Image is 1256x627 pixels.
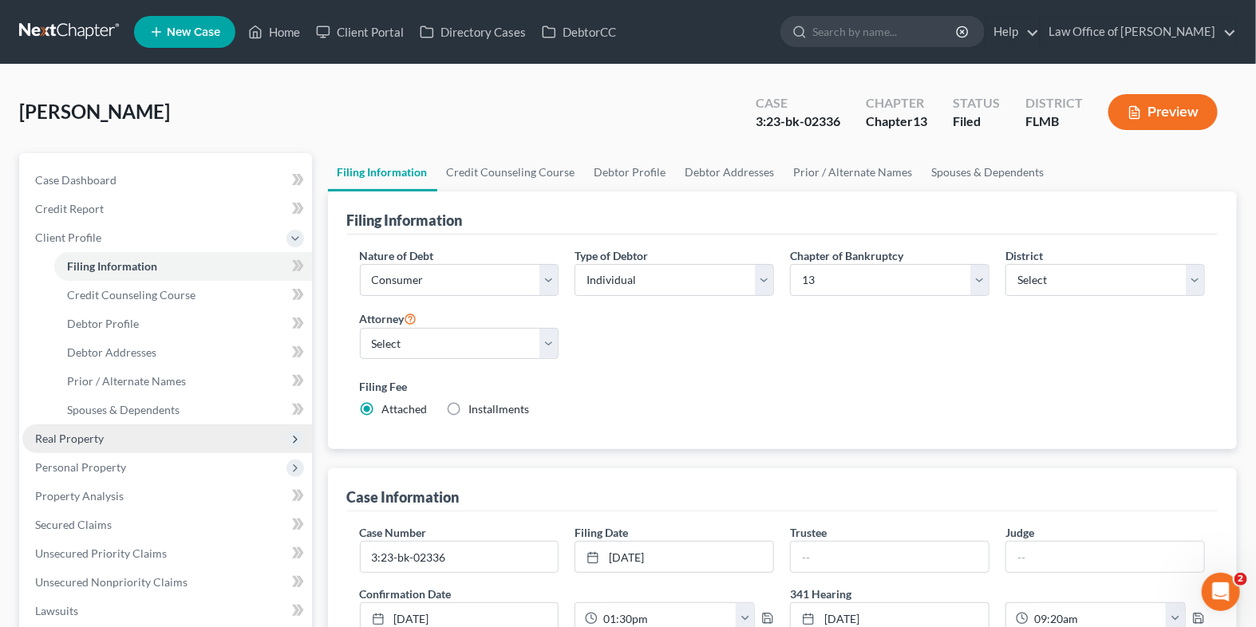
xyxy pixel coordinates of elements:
label: Judge [1005,524,1034,541]
label: Type of Debtor [575,247,648,264]
span: 13 [913,113,927,128]
input: Search by name... [812,17,958,46]
div: Case Information [347,487,460,507]
a: Lawsuits [22,597,312,625]
a: Debtor Addresses [54,338,312,367]
a: Debtor Profile [54,310,312,338]
a: Client Portal [308,18,412,46]
span: Installments [469,402,530,416]
a: Credit Counseling Course [54,281,312,310]
a: Prior / Alternate Names [784,153,922,191]
a: Debtor Profile [585,153,676,191]
label: Confirmation Date [352,586,783,602]
span: Client Profile [35,231,101,244]
span: Unsecured Priority Claims [35,546,167,560]
span: Credit Report [35,202,104,215]
span: Debtor Profile [67,317,139,330]
div: District [1025,94,1083,112]
label: Trustee [790,524,827,541]
div: Filing Information [347,211,463,230]
span: Spouses & Dependents [67,403,180,416]
a: Secured Claims [22,511,312,539]
span: Case Dashboard [35,173,117,187]
a: Law Office of [PERSON_NAME] [1041,18,1236,46]
a: Help [985,18,1039,46]
label: District [1005,247,1043,264]
label: Filing Fee [360,378,1206,395]
div: 3:23-bk-02336 [756,112,840,131]
span: Secured Claims [35,518,112,531]
div: Chapter [866,112,927,131]
input: Enter case number... [361,542,559,572]
div: Case [756,94,840,112]
input: -- [1006,542,1204,572]
span: 2 [1234,573,1247,586]
input: -- [791,542,989,572]
div: FLMB [1025,112,1083,131]
a: Unsecured Nonpriority Claims [22,568,312,597]
label: 341 Hearing [782,586,1213,602]
a: Credit Counseling Course [437,153,585,191]
label: Chapter of Bankruptcy [790,247,903,264]
a: Spouses & Dependents [54,396,312,424]
div: Status [953,94,1000,112]
span: Property Analysis [35,489,124,503]
a: Filing Information [54,252,312,281]
div: Filed [953,112,1000,131]
span: Unsecured Nonpriority Claims [35,575,188,589]
a: [DATE] [575,542,773,572]
div: Chapter [866,94,927,112]
span: Debtor Addresses [67,345,156,359]
a: Debtor Addresses [676,153,784,191]
a: Home [240,18,308,46]
span: [PERSON_NAME] [19,100,170,123]
label: Nature of Debt [360,247,434,264]
span: Real Property [35,432,104,445]
a: Case Dashboard [22,166,312,195]
span: Credit Counseling Course [67,288,196,302]
span: Filing Information [67,259,157,273]
button: Preview [1108,94,1218,130]
a: Directory Cases [412,18,534,46]
label: Case Number [360,524,427,541]
a: Spouses & Dependents [922,153,1054,191]
span: Lawsuits [35,604,78,617]
a: Prior / Alternate Names [54,367,312,396]
span: Prior / Alternate Names [67,374,186,388]
span: Personal Property [35,460,126,474]
a: Unsecured Priority Claims [22,539,312,568]
label: Attorney [360,309,417,328]
a: Credit Report [22,195,312,223]
a: Filing Information [328,153,437,191]
span: Attached [382,402,428,416]
label: Filing Date [575,524,628,541]
iframe: Intercom live chat [1202,573,1240,611]
a: DebtorCC [534,18,624,46]
span: New Case [167,26,220,38]
a: Property Analysis [22,482,312,511]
